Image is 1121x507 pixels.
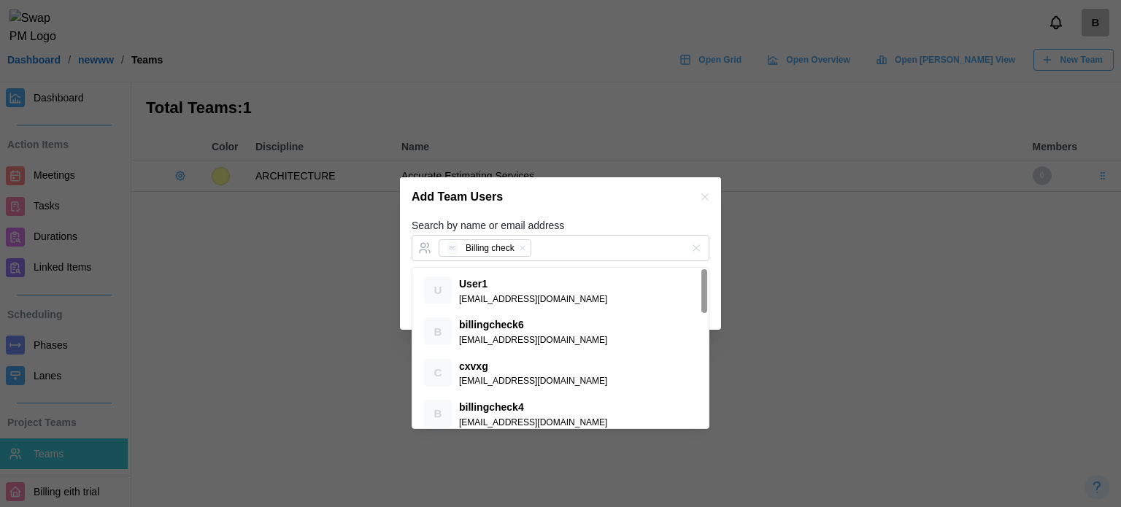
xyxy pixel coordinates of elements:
[424,317,452,345] div: B
[459,333,607,347] div: [EMAIL_ADDRESS][DOMAIN_NAME]
[424,359,452,387] div: C
[424,276,452,304] div: U
[459,359,607,375] div: cxvxg
[412,218,564,234] label: Search by name or email address
[412,191,503,203] h2: Add Team Users
[459,276,607,293] div: User1
[424,400,452,427] div: B
[447,242,458,254] div: BC
[466,241,515,255] div: Billing check
[459,416,607,430] div: [EMAIL_ADDRESS][DOMAIN_NAME]
[459,317,607,333] div: billingcheck6
[459,293,607,306] div: [EMAIL_ADDRESS][DOMAIN_NAME]
[459,374,607,388] div: [EMAIL_ADDRESS][DOMAIN_NAME]
[459,400,607,416] div: billingcheck4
